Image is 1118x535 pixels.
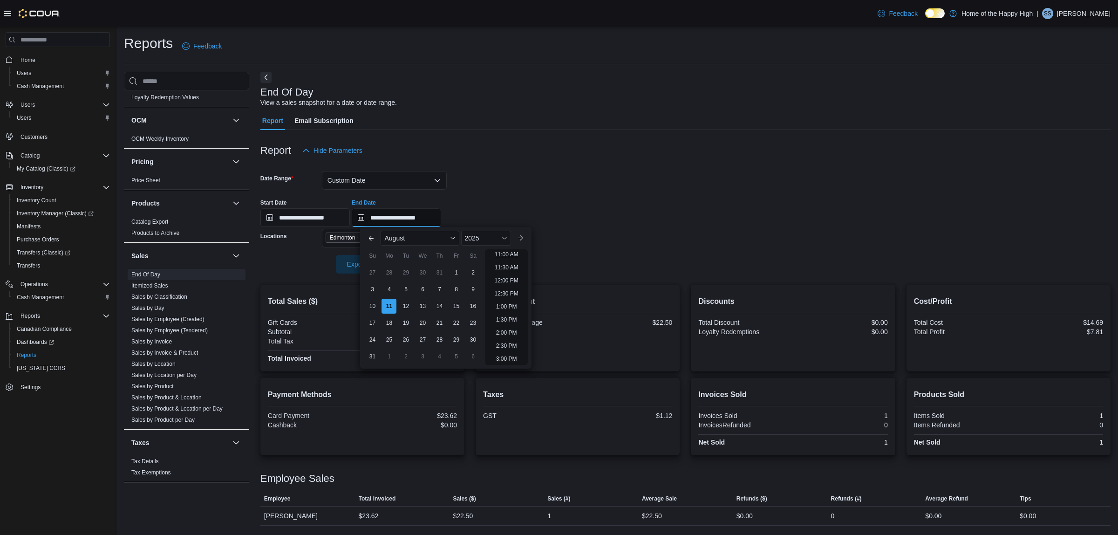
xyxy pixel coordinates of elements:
div: day-11 [382,299,396,314]
div: day-3 [415,349,430,364]
li: 12:30 PM [491,288,522,299]
div: day-1 [382,349,396,364]
span: Employee [264,495,291,502]
button: Hide Parameters [299,141,366,160]
div: August, 2025 [364,264,481,365]
strong: Net Sold [698,439,725,446]
h3: End Of Day [260,87,314,98]
button: Reports [2,309,114,322]
a: Users [13,68,35,79]
h2: Cost/Profit [914,296,1103,307]
div: Subtotal [268,328,361,336]
div: $0.00 [795,319,888,326]
button: Transfers [9,259,114,272]
div: day-8 [449,282,464,297]
span: Sales by Location [131,360,176,368]
span: Users [13,68,110,79]
div: Sales [124,269,249,429]
button: Customers [2,130,114,144]
span: Dashboards [17,338,54,346]
a: Sales by Invoice [131,338,172,345]
span: Canadian Compliance [13,323,110,335]
span: Inventory [17,182,110,193]
div: day-29 [398,265,413,280]
a: Sales by Location per Day [131,372,197,378]
button: Operations [17,279,52,290]
span: Sales by Product & Location per Day [131,405,223,412]
div: View a sales snapshot for a date or date range. [260,98,397,108]
button: Previous Month [364,231,379,246]
span: Cash Management [13,292,110,303]
div: day-18 [382,316,396,330]
p: Home of the Happy High [961,8,1033,19]
span: Products to Archive [131,229,179,237]
strong: Total Invoiced [268,355,311,362]
span: Inventory Count [17,197,56,204]
div: Fr [449,248,464,263]
div: day-15 [449,299,464,314]
li: 11:00 AM [491,249,522,260]
div: Total Discount [698,319,791,326]
h3: OCM [131,116,147,125]
a: Tax Exemptions [131,469,171,476]
span: Cash Management [17,82,64,90]
div: Mo [382,248,396,263]
div: day-16 [465,299,480,314]
span: Sales ($) [453,495,476,502]
span: Sales by Location per Day [131,371,197,379]
button: OCM [131,116,229,125]
div: day-9 [465,282,480,297]
button: Catalog [17,150,43,161]
a: Sales by Classification [131,294,187,300]
div: day-3 [365,282,380,297]
div: day-27 [365,265,380,280]
button: Taxes [131,438,229,447]
div: day-25 [382,332,396,347]
span: Washington CCRS [13,363,110,374]
div: day-2 [465,265,480,280]
button: Catalog [2,149,114,162]
span: Transfers (Classic) [17,249,70,256]
span: Settings [17,381,110,393]
div: Total Tax [268,337,361,345]
span: Users [17,114,31,122]
span: Catalog Export [131,218,168,226]
button: Next month [513,231,528,246]
a: Transfers (Classic) [9,246,114,259]
div: day-2 [398,349,413,364]
span: August [384,234,405,242]
button: Settings [2,380,114,394]
span: Price Sheet [131,177,160,184]
button: Reports [9,349,114,362]
div: day-14 [432,299,447,314]
button: Custom Date [322,171,447,190]
span: Edmonton - Terwillegar - Fire & Flower [326,233,414,243]
div: 0 [795,421,888,429]
li: 2:00 PM [492,327,521,338]
a: Transfers (Classic) [13,247,74,258]
p: [PERSON_NAME] [1057,8,1111,19]
span: Sales by Employee (Tendered) [131,327,208,334]
button: Cash Management [9,291,114,304]
div: OCM [124,133,249,148]
a: My Catalog (Classic) [13,163,79,174]
button: Inventory [17,182,47,193]
a: [US_STATE] CCRS [13,363,69,374]
span: Purchase Orders [13,234,110,245]
li: 2:30 PM [492,340,521,351]
span: SS [1044,8,1051,19]
div: Card Payment [268,412,361,419]
div: Loyalty Redemptions [698,328,791,336]
span: Cash Management [13,81,110,92]
span: Home [20,56,35,64]
nav: Complex example [6,49,110,418]
span: End Of Day [131,271,160,278]
div: $23.62 [364,412,457,419]
div: day-20 [415,316,430,330]
div: day-5 [398,282,413,297]
div: Pricing [124,175,249,190]
div: Sajjad Syed [1042,8,1053,19]
span: Customers [17,131,110,143]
